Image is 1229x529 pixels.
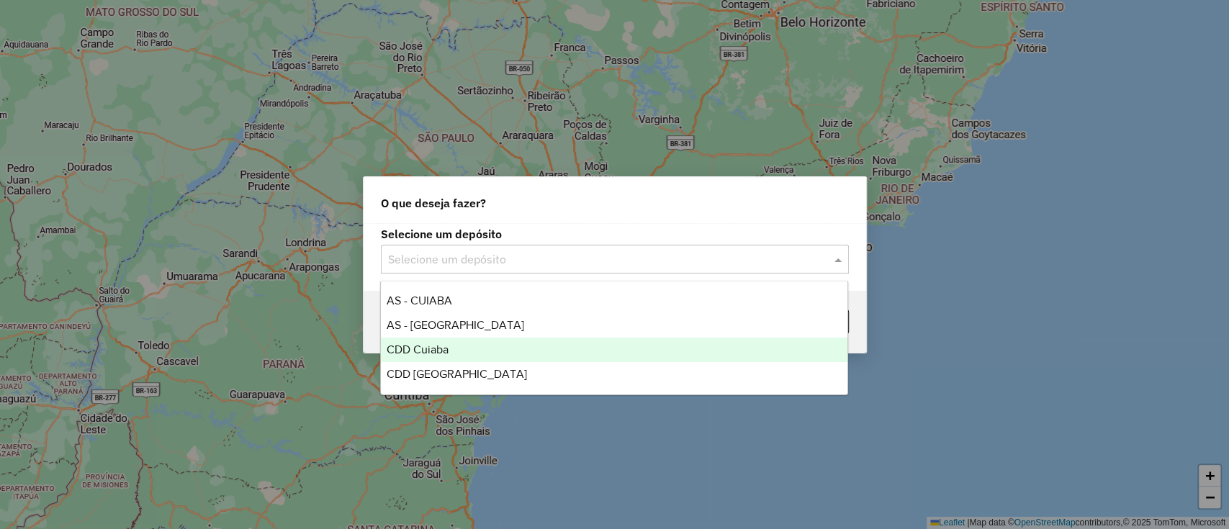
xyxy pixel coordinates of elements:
[381,225,849,243] label: Selecione um depósito
[387,368,527,380] span: CDD [GEOGRAPHIC_DATA]
[381,194,486,212] span: O que deseja fazer?
[387,294,452,307] span: AS - CUIABA
[387,343,449,356] span: CDD Cuiaba
[387,319,524,331] span: AS - [GEOGRAPHIC_DATA]
[380,281,848,395] ng-dropdown-panel: Options list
